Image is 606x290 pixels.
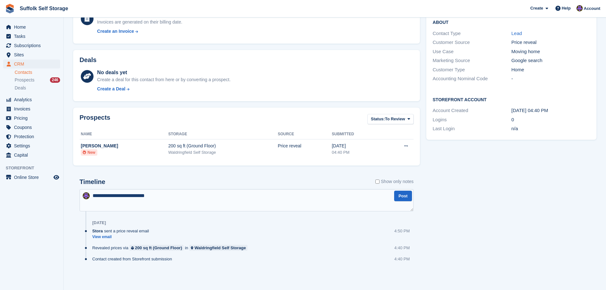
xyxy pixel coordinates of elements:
[14,114,52,123] span: Pricing
[3,41,60,50] a: menu
[14,50,52,59] span: Sites
[14,141,52,150] span: Settings
[512,39,590,46] div: Price reveal
[332,143,383,149] div: [DATE]
[375,178,380,185] input: Show only notes
[3,173,60,182] a: menu
[512,48,590,55] div: Moving home
[433,75,511,82] div: Accounting Nominal Code
[530,5,543,11] span: Create
[278,143,332,149] div: Price reveal
[14,95,52,104] span: Analytics
[97,19,182,25] div: Invoices are generated on their billing date.
[80,56,96,64] h2: Deals
[371,116,385,122] span: Status:
[168,143,278,149] div: 200 sq ft (Ground Floor)
[14,104,52,113] span: Invoices
[576,5,583,11] img: Emma
[97,76,230,83] div: Create a deal for this contact from here or by converting a prospect.
[433,116,511,124] div: Logins
[189,245,247,251] a: Waldringfield Self Storage
[332,129,383,139] th: Submitted
[15,85,26,91] span: Deals
[3,23,60,32] a: menu
[14,173,52,182] span: Online Store
[14,60,52,68] span: CRM
[3,60,60,68] a: menu
[129,245,184,251] a: 200 sq ft (Ground Floor)
[3,141,60,150] a: menu
[433,66,511,74] div: Customer Type
[3,132,60,141] a: menu
[433,96,590,103] h2: Storefront Account
[135,245,182,251] div: 200 sq ft (Ground Floor)
[92,228,152,234] div: sent a price reveal email
[14,123,52,132] span: Coupons
[15,77,60,83] a: Prospects 246
[433,107,511,114] div: Account Created
[92,220,106,225] div: [DATE]
[14,23,52,32] span: Home
[97,86,125,92] div: Create a Deal
[512,75,590,82] div: -
[80,129,168,139] th: Name
[3,95,60,104] a: menu
[394,228,410,234] div: 4:50 PM
[15,85,60,91] a: Deals
[3,50,60,59] a: menu
[97,69,230,76] div: No deals yet
[92,228,103,234] span: Stora
[3,114,60,123] a: menu
[367,114,414,124] button: Status: To Review
[83,192,90,199] img: Emma
[433,57,511,64] div: Marketing Source
[92,245,251,251] div: Revealed prices via in
[375,178,414,185] label: Show only notes
[394,191,412,201] button: Post
[52,173,60,181] a: Preview store
[195,245,246,251] div: Waldringfield Self Storage
[80,114,110,126] h2: Prospects
[512,31,522,36] a: Lead
[97,86,230,92] a: Create a Deal
[3,104,60,113] a: menu
[512,116,590,124] div: 0
[14,151,52,159] span: Capital
[433,30,511,37] div: Contact Type
[3,32,60,41] a: menu
[14,32,52,41] span: Tasks
[512,57,590,64] div: Google search
[5,4,15,13] img: stora-icon-8386f47178a22dfd0bd8f6a31ec36ba5ce8667c1dd55bd0f319d3a0aa187defe.svg
[92,234,152,240] a: View email
[394,245,410,251] div: 4:40 PM
[512,107,590,114] div: [DATE] 04:40 PM
[15,77,34,83] span: Prospects
[385,116,405,122] span: To Review
[92,256,175,262] div: Contact created from Storefront submission
[14,132,52,141] span: Protection
[14,41,52,50] span: Subscriptions
[97,28,182,35] a: Create an Invoice
[15,69,60,75] a: Contacts
[332,149,383,156] div: 04:40 PM
[278,129,332,139] th: Source
[433,48,511,55] div: Use Case
[17,3,71,14] a: Suffolk Self Storage
[512,125,590,132] div: n/a
[433,125,511,132] div: Last Login
[81,149,97,156] li: New
[97,28,134,35] div: Create an Invoice
[433,39,511,46] div: Customer Source
[562,5,571,11] span: Help
[50,77,60,83] div: 246
[584,5,600,12] span: Account
[6,165,63,171] span: Storefront
[433,19,590,25] h2: About
[394,256,410,262] div: 4:40 PM
[80,178,105,186] h2: Timeline
[168,129,278,139] th: Storage
[512,66,590,74] div: Home
[81,143,168,149] div: [PERSON_NAME]
[3,151,60,159] a: menu
[168,149,278,156] div: Waldringfield Self Storage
